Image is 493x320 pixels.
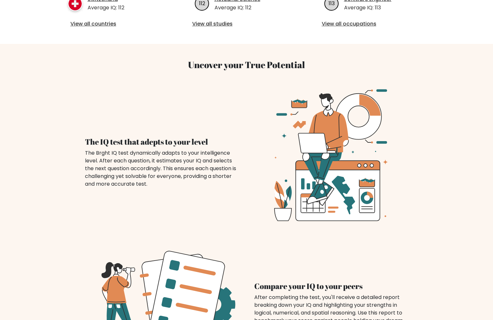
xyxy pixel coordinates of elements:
[70,20,164,28] a: View all countries
[88,4,124,12] p: Average IQ: 112
[85,149,239,188] div: The Brght IQ test dynamically adapts to your intelligence level. After each question, it estimate...
[322,20,431,28] a: View all occupations
[215,4,260,12] p: Average IQ: 112
[192,20,301,28] a: View all studies
[37,59,456,70] h3: Uncover your True Potential
[344,4,392,12] p: Average IQ: 113
[85,137,239,147] h4: The IQ test that adepts to your level
[254,282,408,291] h4: Compare your IQ to your peers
